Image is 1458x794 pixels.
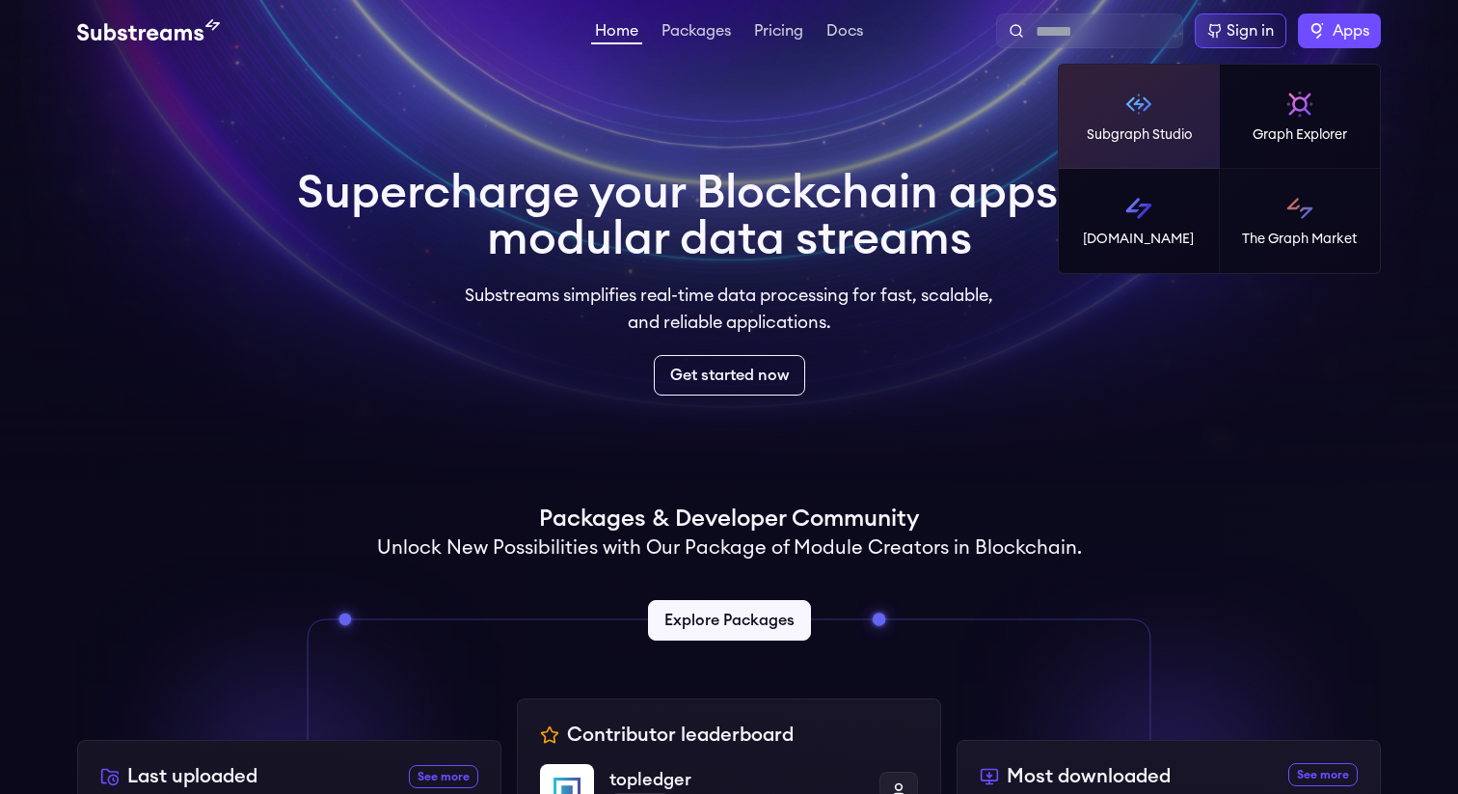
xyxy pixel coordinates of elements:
p: Graph Explorer [1253,125,1347,145]
span: Apps [1333,19,1369,42]
div: Sign in [1227,19,1274,42]
p: The Graph Market [1242,230,1357,249]
a: Home [591,23,642,44]
a: Pricing [750,23,807,42]
a: Sign in [1195,14,1286,48]
p: Subgraph Studio [1087,125,1192,145]
h1: Supercharge your Blockchain apps with modular data streams [297,170,1161,262]
p: topledger [609,766,864,793]
h2: Unlock New Possibilities with Our Package of Module Creators in Blockchain. [377,534,1082,561]
p: Substreams simplifies real-time data processing for fast, scalable, and reliable applications. [451,282,1007,336]
img: Subgraph Studio logo [1123,89,1154,120]
img: The Graph logo [1309,23,1325,39]
a: See more recently uploaded packages [409,765,478,788]
img: Substream's logo [77,19,220,42]
a: Get started now [654,355,805,396]
img: The Graph Market logo [1284,193,1315,224]
img: Substreams logo [1123,193,1154,224]
p: [DOMAIN_NAME] [1083,230,1194,249]
a: [DOMAIN_NAME] [1059,169,1220,273]
a: Subgraph Studio [1059,65,1220,169]
a: Docs [823,23,867,42]
a: Graph Explorer [1220,65,1381,169]
a: Packages [658,23,735,42]
img: Graph Explorer logo [1284,89,1315,120]
a: Explore Packages [648,600,811,641]
a: The Graph Market [1220,169,1381,273]
a: See more most downloaded packages [1288,763,1358,786]
h1: Packages & Developer Community [539,504,919,534]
